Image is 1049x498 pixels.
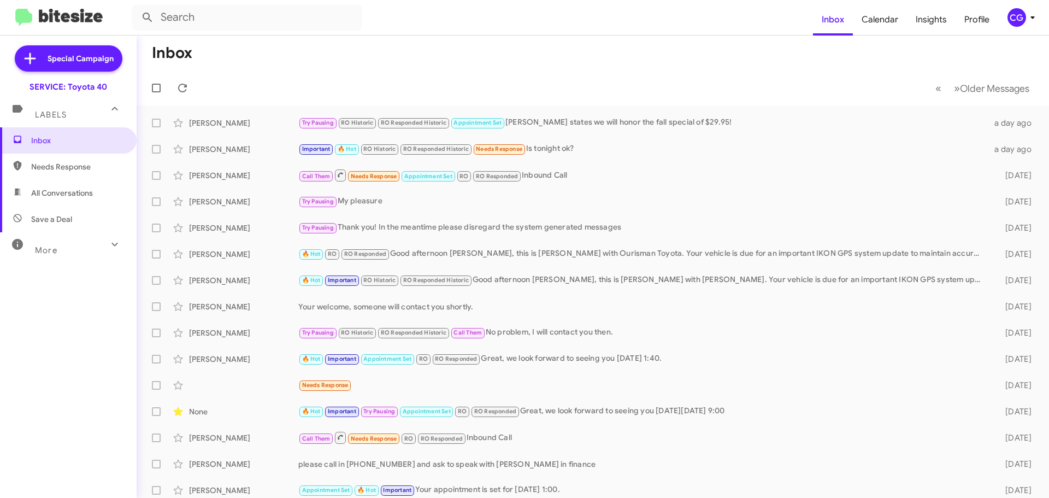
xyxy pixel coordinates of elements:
[298,143,988,155] div: Is tonight ok?
[298,405,988,418] div: Great, we look forward to seeing you [DATE][DATE] 9:00
[31,161,124,172] span: Needs Response
[189,327,298,338] div: [PERSON_NAME]
[988,485,1040,496] div: [DATE]
[988,301,1040,312] div: [DATE]
[189,301,298,312] div: [PERSON_NAME]
[381,329,446,336] span: RO Responded Historic
[988,275,1040,286] div: [DATE]
[302,355,321,362] span: 🔥 Hot
[363,277,396,284] span: RO Historic
[421,435,463,442] span: RO Responded
[988,380,1040,391] div: [DATE]
[189,249,298,260] div: [PERSON_NAME]
[988,354,1040,365] div: [DATE]
[988,459,1040,470] div: [DATE]
[302,382,349,389] span: Needs Response
[328,250,337,257] span: RO
[298,168,988,182] div: Inbound Call
[363,145,396,153] span: RO Historic
[988,249,1040,260] div: [DATE]
[189,275,298,286] div: [PERSON_NAME]
[351,435,397,442] span: Needs Response
[947,77,1036,99] button: Next
[302,198,334,205] span: Try Pausing
[298,301,988,312] div: Your welcome, someone will contact you shortly.
[351,173,397,180] span: Needs Response
[302,435,331,442] span: Call Them
[404,435,413,442] span: RO
[960,83,1029,95] span: Older Messages
[476,145,522,153] span: Needs Response
[988,170,1040,181] div: [DATE]
[302,277,321,284] span: 🔥 Hot
[298,326,988,339] div: No problem, I will contact you then.
[341,119,373,126] span: RO Historic
[954,81,960,95] span: »
[476,173,518,180] span: RO Responded
[435,355,477,362] span: RO Responded
[988,222,1040,233] div: [DATE]
[988,118,1040,128] div: a day ago
[988,327,1040,338] div: [DATE]
[189,406,298,417] div: None
[419,355,428,362] span: RO
[302,408,321,415] span: 🔥 Hot
[30,81,107,92] div: SERVICE: Toyota 40
[344,250,386,257] span: RO Responded
[152,44,192,62] h1: Inbox
[381,119,446,126] span: RO Responded Historic
[853,4,907,36] a: Calendar
[298,221,988,234] div: Thank you! In the meantime please disregard the system generated messages
[302,173,331,180] span: Call Them
[298,459,988,470] div: please call in [PHONE_NUMBER] and ask to speak with [PERSON_NAME] in finance
[453,119,502,126] span: Appointment Set
[35,245,57,255] span: More
[189,432,298,443] div: [PERSON_NAME]
[929,77,948,99] button: Previous
[328,277,356,284] span: Important
[298,353,988,365] div: Great, we look forward to seeing you [DATE] 1:40.
[31,135,124,146] span: Inbox
[357,487,376,494] span: 🔥 Hot
[404,173,452,180] span: Appointment Set
[302,487,350,494] span: Appointment Set
[458,408,467,415] span: RO
[31,188,93,198] span: All Conversations
[988,196,1040,207] div: [DATE]
[298,195,988,208] div: My pleasure
[988,406,1040,417] div: [DATE]
[302,224,334,231] span: Try Pausing
[189,196,298,207] div: [PERSON_NAME]
[189,118,298,128] div: [PERSON_NAME]
[403,277,469,284] span: RO Responded Historic
[403,408,451,415] span: Appointment Set
[35,110,67,120] span: Labels
[189,485,298,496] div: [PERSON_NAME]
[907,4,956,36] a: Insights
[189,144,298,155] div: [PERSON_NAME]
[302,329,334,336] span: Try Pausing
[132,4,362,31] input: Search
[935,81,941,95] span: «
[189,459,298,470] div: [PERSON_NAME]
[189,354,298,365] div: [PERSON_NAME]
[31,214,72,225] span: Save a Deal
[956,4,998,36] a: Profile
[189,222,298,233] div: [PERSON_NAME]
[383,487,411,494] span: Important
[189,170,298,181] div: [PERSON_NAME]
[298,431,988,444] div: Inbound Call
[341,329,373,336] span: RO Historic
[813,4,853,36] a: Inbox
[1007,8,1026,27] div: CG
[302,250,321,257] span: 🔥 Hot
[363,355,411,362] span: Appointment Set
[328,355,356,362] span: Important
[988,432,1040,443] div: [DATE]
[15,45,122,72] a: Special Campaign
[988,144,1040,155] div: a day ago
[298,116,988,129] div: [PERSON_NAME] states we will honor the fall special of $29.95!
[998,8,1037,27] button: CG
